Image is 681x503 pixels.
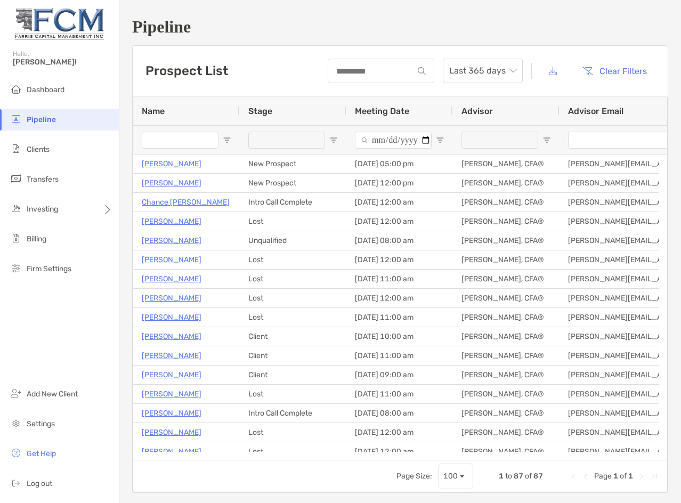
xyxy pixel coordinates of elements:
button: Open Filter Menu [223,136,231,144]
div: Intro Call Complete [240,404,346,423]
div: First Page [569,472,577,481]
div: Client [240,346,346,365]
div: Lost [240,250,346,269]
div: Intro Call Complete [240,193,346,212]
p: [PERSON_NAME] [142,387,201,401]
div: Next Page [637,472,646,481]
div: Unqualified [240,231,346,250]
div: [DATE] 05:00 pm [346,155,453,173]
img: billing icon [10,232,22,245]
div: [PERSON_NAME], CFA® [453,212,560,231]
div: [PERSON_NAME], CFA® [453,404,560,423]
button: Clear Filters [574,59,655,83]
div: Lost [240,442,346,461]
input: Name Filter Input [142,132,218,149]
div: [PERSON_NAME], CFA® [453,250,560,269]
div: [PERSON_NAME], CFA® [453,270,560,288]
div: Lost [240,308,346,327]
span: 1 [628,472,633,481]
a: [PERSON_NAME] [142,349,201,362]
span: Stage [248,106,272,116]
span: 87 [533,472,543,481]
div: [PERSON_NAME], CFA® [453,289,560,307]
div: Lost [240,289,346,307]
p: [PERSON_NAME] [142,176,201,190]
a: [PERSON_NAME] [142,253,201,266]
span: Meeting Date [355,106,409,116]
img: input icon [418,67,426,75]
span: Transfers [27,175,59,184]
h1: Pipeline [132,17,668,37]
div: Lost [240,423,346,442]
div: 100 [443,472,458,481]
span: Log out [27,479,52,488]
div: [PERSON_NAME], CFA® [453,174,560,192]
div: [DATE] 11:00 am [346,385,453,403]
a: [PERSON_NAME] [142,234,201,247]
button: Open Filter Menu [542,136,551,144]
img: pipeline icon [10,112,22,125]
span: Advisor Email [568,106,623,116]
div: [DATE] 12:00 am [346,193,453,212]
div: New Prospect [240,174,346,192]
div: [DATE] 09:00 am [346,366,453,384]
span: Get Help [27,449,56,458]
img: clients icon [10,142,22,155]
button: Open Filter Menu [329,136,338,144]
div: Page Size [439,464,473,489]
div: Last Page [650,472,659,481]
div: Previous Page [581,472,590,481]
div: [PERSON_NAME], CFA® [453,423,560,442]
img: add_new_client icon [10,387,22,400]
span: Investing [27,205,58,214]
div: [DATE] 12:00 am [346,212,453,231]
a: [PERSON_NAME] [142,215,201,228]
input: Meeting Date Filter Input [355,132,432,149]
div: Lost [240,385,346,403]
span: to [505,472,512,481]
div: [DATE] 11:00 am [346,346,453,365]
div: [PERSON_NAME], CFA® [453,442,560,461]
span: 1 [613,472,618,481]
button: Open Filter Menu [436,136,444,144]
div: [PERSON_NAME], CFA® [453,193,560,212]
span: Firm Settings [27,264,71,273]
span: Add New Client [27,390,78,399]
span: of [525,472,532,481]
div: [DATE] 12:00 am [346,442,453,461]
img: get-help icon [10,447,22,459]
span: Page [594,472,612,481]
div: [DATE] 12:00 pm [346,174,453,192]
div: [DATE] 11:00 am [346,308,453,327]
div: [PERSON_NAME], CFA® [453,155,560,173]
div: [PERSON_NAME], CFA® [453,346,560,365]
a: [PERSON_NAME] [142,291,201,305]
p: [PERSON_NAME] [142,368,201,382]
a: [PERSON_NAME] [142,426,201,439]
img: investing icon [10,202,22,215]
a: [PERSON_NAME] [142,407,201,420]
a: [PERSON_NAME] [142,445,201,458]
a: [PERSON_NAME] [142,157,201,171]
div: [DATE] 08:00 am [346,231,453,250]
div: [PERSON_NAME], CFA® [453,327,560,346]
div: [DATE] 12:00 am [346,423,453,442]
a: [PERSON_NAME] [142,330,201,343]
div: Client [240,327,346,346]
a: Chance [PERSON_NAME] [142,196,230,209]
div: Client [240,366,346,384]
span: of [620,472,627,481]
a: [PERSON_NAME] [142,311,201,324]
p: [PERSON_NAME] [142,272,201,286]
span: Pipeline [27,115,56,124]
img: transfers icon [10,172,22,185]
